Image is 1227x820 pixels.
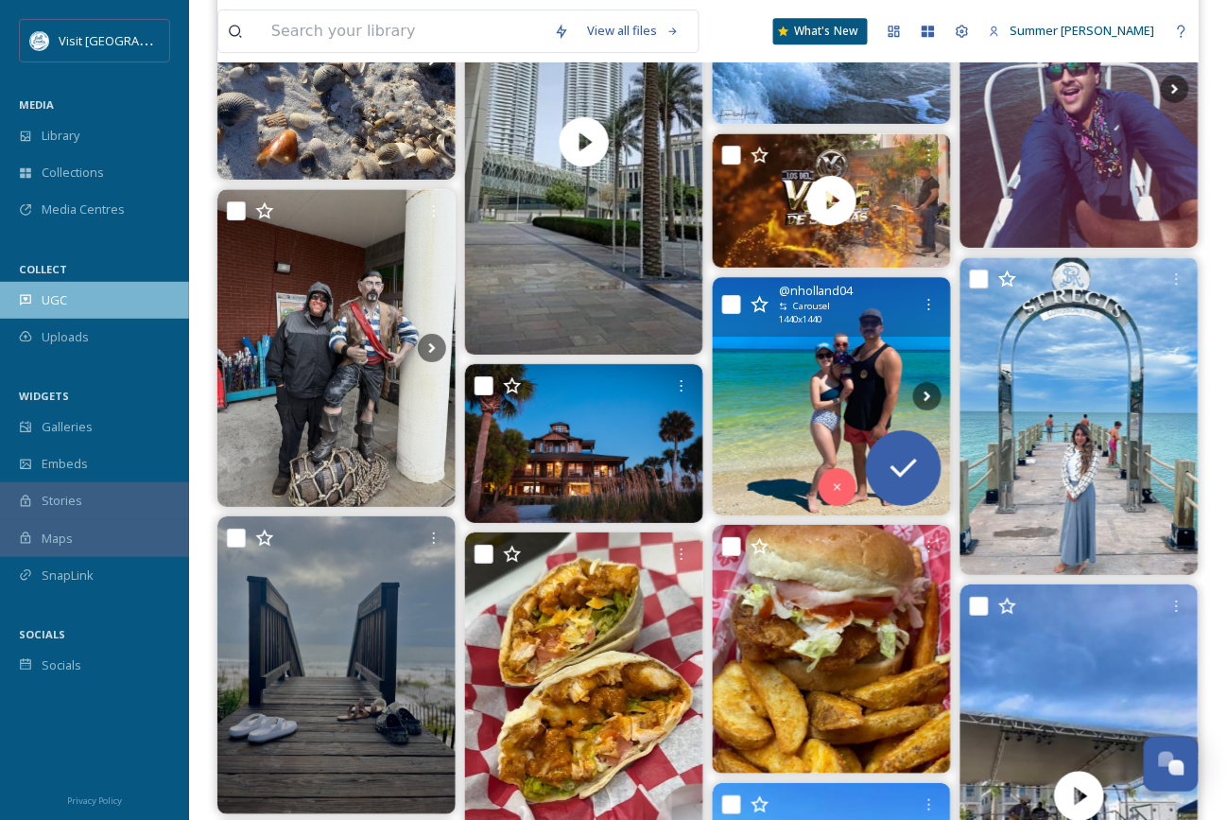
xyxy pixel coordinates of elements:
img: 🍂 Fall is the perfect time to escape to paradise. Whether it’s Fall Break or a cozy couples’ geta... [465,364,703,523]
a: View all files [579,12,689,49]
input: Search your library [262,10,544,52]
img: We had to take our little mermaid in for her scheduled recharge of Vitamin Sea. #mexico #emeraldc... [713,277,951,515]
video: El paseo vallenato contrataciones 8180157905 #wewa #cumbia #mty [713,133,951,268]
span: UGC [42,291,67,309]
span: Library [42,127,79,145]
span: Carousel [793,300,831,313]
span: SOCIALS [19,627,65,641]
img: thumbnail [713,133,951,268]
span: Visit [GEOGRAPHIC_DATA] [59,31,205,49]
img: Your sign that it’s going to be a good day. ❤️🏖️☀️ [217,516,456,814]
span: COLLECT [19,262,67,276]
span: Collections [42,164,104,182]
span: Privacy Policy [67,794,122,807]
span: Embeds [42,455,88,473]
img: That burrito. 😍 #abomadventures #portstjoe #burrito #quatroslocostacos #civeche #yum #rvtravel #h... [217,189,456,507]
span: Summer [PERSON_NAME] [1011,22,1155,39]
span: Media Centres [42,201,125,218]
a: What's New [773,18,868,44]
span: SnapLink [42,567,94,584]
span: Maps [42,530,73,548]
span: 1440 x 1440 [779,313,821,326]
button: Open Chat [1144,737,1199,792]
span: MEDIA [19,97,54,112]
span: Stories [42,492,82,510]
img: Juicy chicken, crispy crunch, and just the right amount of kick. Flavorful enough to keep things ... [713,525,951,775]
img: download%20%282%29.png [30,31,49,50]
span: WIDGETS [19,389,69,403]
a: Privacy Policy [67,788,122,811]
span: @ nholland04 [779,282,854,300]
span: Uploads [42,328,89,346]
img: My OOTD didn’t get the weekend memo. Looking like a teacher always 🌴 stregislongboatkey. #GulfofA... [960,257,1199,575]
span: Galleries [42,418,93,436]
span: Socials [42,656,81,674]
a: Summer [PERSON_NAME] [979,12,1165,49]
